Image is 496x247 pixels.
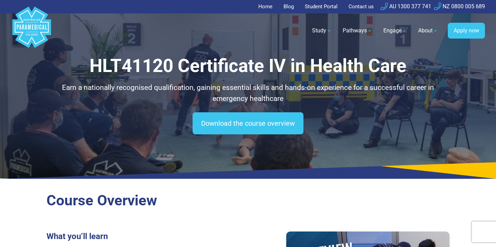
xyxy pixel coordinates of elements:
h2: Course Overview [46,192,449,209]
a: AU 1300 377 741 [381,3,431,10]
a: About [414,21,442,40]
h1: HLT41120 Certificate IV in Health Care [46,55,449,77]
a: Download the course overview [193,112,303,134]
a: Pathways [339,21,376,40]
a: Apply now [448,23,485,39]
a: Study [308,21,336,40]
p: Earn a nationally recognised qualification, gaining essential skills and hands-on experience for ... [46,82,449,104]
a: NZ 0800 005 689 [434,3,485,10]
a: Australian Paramedical College [11,13,52,48]
a: Engage [379,21,411,40]
h3: What you’ll learn [46,231,244,241]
